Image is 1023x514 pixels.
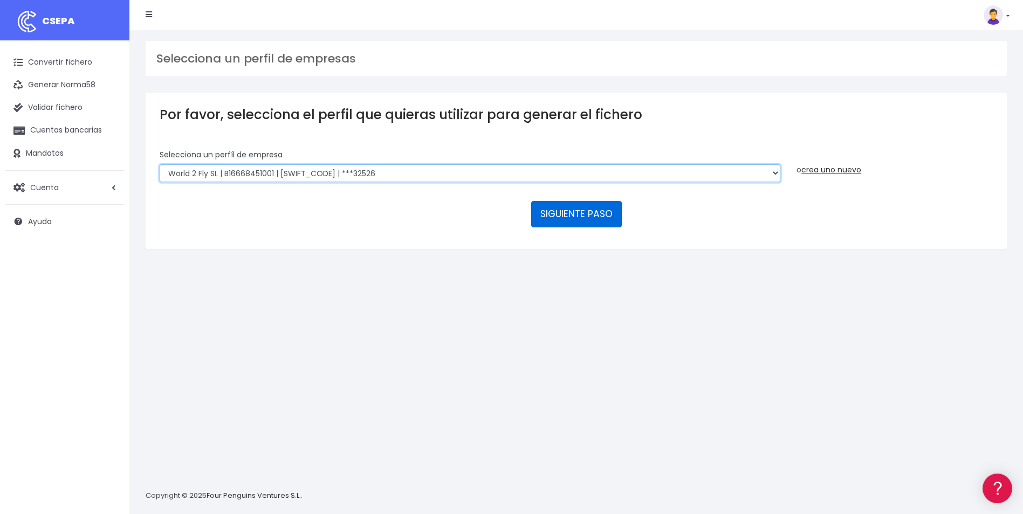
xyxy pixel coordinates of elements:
img: logo [13,8,40,35]
button: SIGUIENTE PASO [531,201,622,227]
div: Programadores [11,259,205,269]
a: API [11,275,205,292]
h3: Por favor, selecciona el perfil que quieras utilizar para generar el fichero [160,107,993,122]
a: General [11,231,205,248]
a: POWERED BY ENCHANT [148,310,208,321]
button: Contáctanos [11,288,205,307]
a: Mandatos [5,142,124,165]
span: CSEPA [42,14,75,27]
img: profile [984,5,1003,25]
div: Convertir ficheros [11,119,205,129]
label: Selecciona un perfíl de empresa [160,149,283,161]
a: Perfiles de empresas [11,186,205,203]
a: Ayuda [5,210,124,233]
a: Cuenta [5,176,124,199]
a: Four Penguins Ventures S.L. [207,490,301,501]
a: Información general [11,92,205,108]
div: o [797,149,993,176]
a: Cuentas bancarias [5,119,124,142]
span: Cuenta [30,182,59,192]
div: Facturación [11,214,205,224]
a: Generar Norma58 [5,74,124,96]
a: Formatos [11,136,205,153]
span: Ayuda [28,216,52,227]
a: crea uno nuevo [801,164,861,175]
a: Problemas habituales [11,153,205,170]
h3: Selecciona un perfil de empresas [156,52,996,66]
p: Copyright © 2025 . [146,490,303,502]
a: Validar fichero [5,96,124,119]
div: Información general [11,75,205,85]
a: Videotutoriales [11,170,205,186]
a: Convertir fichero [5,51,124,74]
